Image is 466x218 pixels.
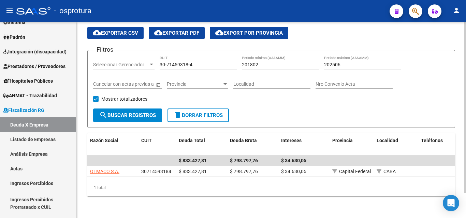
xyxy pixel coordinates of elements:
span: CUIT [141,138,152,143]
mat-icon: cloud_download [93,29,101,37]
button: Exportar CSV [87,27,144,39]
span: $ 833.427,81 [179,169,207,174]
mat-icon: delete [174,111,182,119]
button: Open calendar [155,81,162,88]
span: $ 833.427,81 [179,158,207,163]
span: Localidad [377,138,398,143]
button: Exportar PDF [149,27,205,39]
datatable-header-cell: Provincia [330,133,374,156]
span: Intereses [281,138,302,143]
button: Buscar Registros [93,108,162,122]
mat-icon: cloud_download [154,29,162,37]
span: Provincia [332,138,353,143]
span: Deuda Total [179,138,205,143]
span: Provincia [167,81,222,87]
span: 30714593184 [141,169,171,174]
mat-icon: search [99,111,107,119]
datatable-header-cell: Deuda Bruta [227,133,278,156]
span: $ 798.797,76 [230,169,258,174]
datatable-header-cell: Localidad [374,133,418,156]
span: CABA [383,169,396,174]
mat-icon: menu [5,6,14,15]
mat-icon: cloud_download [215,29,223,37]
datatable-header-cell: Intereses [278,133,330,156]
span: Fiscalización RG [3,106,44,114]
span: Sistema [3,19,26,26]
datatable-header-cell: Deuda Total [176,133,227,156]
span: Integración (discapacidad) [3,48,67,55]
h3: Filtros [93,45,117,54]
span: Teléfonos [421,138,443,143]
span: Prestadores / Proveedores [3,63,65,70]
button: Borrar Filtros [168,108,229,122]
span: ANMAT - Trazabilidad [3,92,57,99]
span: - osprotura [54,3,91,18]
span: Borrar Filtros [174,112,223,118]
span: Deuda Bruta [230,138,257,143]
div: Open Intercom Messenger [443,195,459,211]
span: Export por Provincia [215,30,283,36]
span: Padrón [3,33,25,41]
span: Exportar PDF [154,30,199,36]
div: 1 total [87,179,455,196]
span: $ 34.630,05 [281,169,306,174]
span: Capital Federal [339,169,371,174]
mat-icon: person [452,6,461,15]
span: Razón Social [90,138,118,143]
span: Seleccionar Gerenciador [93,62,148,68]
datatable-header-cell: CUIT [139,133,176,156]
span: $ 34.630,05 [281,158,306,163]
span: Hospitales Públicos [3,77,53,85]
span: Buscar Registros [99,112,156,118]
span: Mostrar totalizadores [101,95,147,103]
button: Export por Provincia [210,27,288,39]
span: OLMACO S.A. [90,169,119,174]
span: $ 798.797,76 [230,158,258,163]
span: Exportar CSV [93,30,138,36]
datatable-header-cell: Razón Social [87,133,139,156]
